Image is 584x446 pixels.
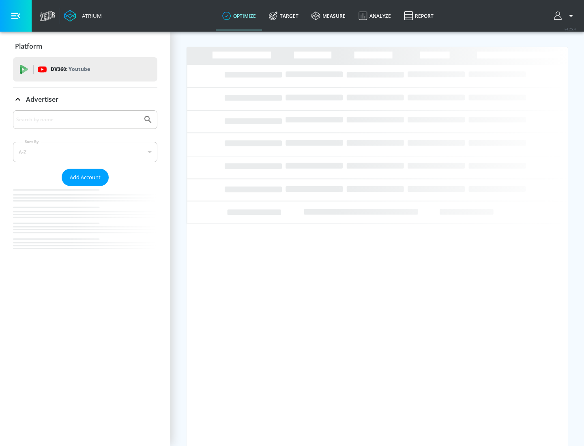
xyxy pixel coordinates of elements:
[262,1,305,30] a: Target
[13,186,157,265] nav: list of Advertiser
[26,95,58,104] p: Advertiser
[13,88,157,111] div: Advertiser
[305,1,352,30] a: measure
[79,12,102,19] div: Atrium
[352,1,397,30] a: Analyze
[69,65,90,73] p: Youtube
[15,42,42,51] p: Platform
[62,169,109,186] button: Add Account
[13,142,157,162] div: A-Z
[216,1,262,30] a: optimize
[64,10,102,22] a: Atrium
[13,110,157,265] div: Advertiser
[13,57,157,81] div: DV360: Youtube
[70,173,101,182] span: Add Account
[51,65,90,74] p: DV360:
[565,27,576,31] span: v 4.25.4
[16,114,139,125] input: Search by name
[13,35,157,58] div: Platform
[23,139,41,144] label: Sort By
[397,1,440,30] a: Report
